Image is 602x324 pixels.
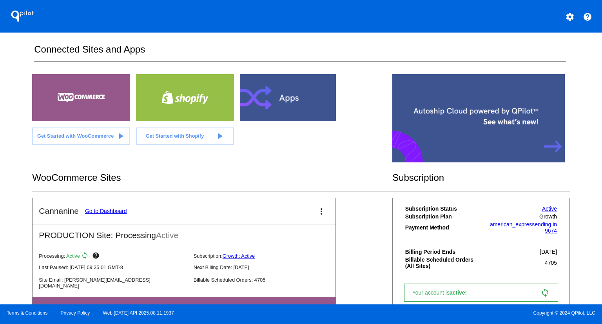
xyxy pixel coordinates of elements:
[540,249,557,255] span: [DATE]
[405,248,481,255] th: Billing Period Ends
[61,310,90,316] a: Privacy Policy
[34,44,566,62] h2: Connected Sites and Apps
[85,208,127,214] a: Go to Dashboard
[490,221,557,234] a: american_expressending in 9674
[146,133,204,139] span: Get Started with Shopify
[32,127,130,145] a: Get Started with WooCommerce
[66,253,80,259] span: Active
[545,260,557,266] span: 4705
[405,213,481,220] th: Subscription Plan
[194,264,342,270] p: Next Billing Date: [DATE]
[39,252,187,261] p: Processing:
[542,206,557,212] a: Active
[136,127,234,145] a: Get Started with Shopify
[539,213,557,220] span: Growth
[116,131,125,141] mat-icon: play_arrow
[405,205,481,212] th: Subscription Status
[7,310,47,316] a: Terms & Conditions
[103,310,174,316] a: Web:[DATE] API:2025.08.11.1937
[450,289,471,296] span: active!
[404,284,558,302] a: Your account isactive! sync
[317,207,326,216] mat-icon: more_vert
[194,253,342,259] p: Subscription:
[39,264,187,270] p: Last Paused: [DATE] 09:35:01 GMT-8
[194,277,342,283] p: Billable Scheduled Orders: 4705
[39,206,79,216] h2: Cannanine
[92,252,102,261] mat-icon: help
[405,221,481,234] th: Payment Method
[81,252,91,261] mat-icon: sync
[565,12,575,22] mat-icon: settings
[583,12,592,22] mat-icon: help
[39,277,187,289] p: Site Email: [PERSON_NAME][EMAIL_ADDRESS][DOMAIN_NAME]
[490,221,535,228] span: american_express
[37,133,114,139] span: Get Started with WooCommerce
[223,253,255,259] a: Growth: Active
[412,289,475,296] span: Your account is
[33,224,335,240] h2: PRODUCTION Site: Processing
[215,131,225,141] mat-icon: play_arrow
[405,256,481,269] th: Billable Scheduled Orders (All Sites)
[392,172,570,183] h2: Subscription
[32,172,392,183] h2: WooCommerce Sites
[156,231,178,240] span: Active
[308,310,595,316] span: Copyright © 2024 QPilot, LLC
[7,8,38,24] h1: QPilot
[540,288,550,297] mat-icon: sync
